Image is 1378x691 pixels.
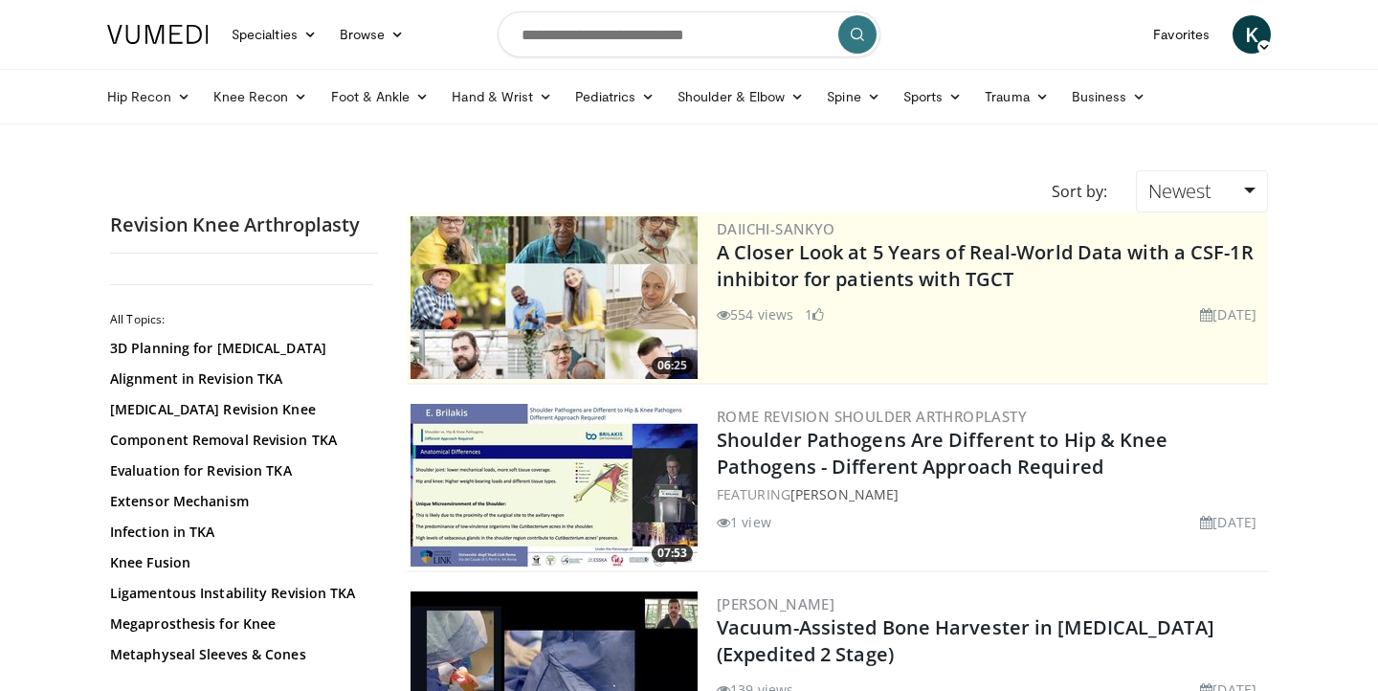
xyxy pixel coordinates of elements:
a: Ligamentous Instability Revision TKA [110,584,368,603]
a: Knee Recon [202,78,320,116]
a: Sports [892,78,974,116]
a: [PERSON_NAME] [717,594,834,613]
h2: All Topics: [110,312,373,327]
a: 06:25 [411,216,698,379]
a: 07:53 [411,404,698,567]
a: Shoulder & Elbow [666,78,815,116]
img: 6a7d116b-e731-469b-a02b-077c798815a2.300x170_q85_crop-smart_upscale.jpg [411,404,698,567]
a: Component Removal Revision TKA [110,431,368,450]
a: Pediatrics [564,78,666,116]
div: Sort by: [1037,170,1122,212]
a: Hip Recon [96,78,202,116]
a: [PERSON_NAME] [790,485,899,503]
li: 1 [805,304,824,324]
a: K [1233,15,1271,54]
li: [DATE] [1200,512,1256,532]
a: Metaphyseal Sleeves & Cones [110,645,368,664]
a: Evaluation for Revision TKA [110,461,368,480]
a: Extensor Mechanism [110,492,368,511]
a: Newest [1136,170,1268,212]
span: 06:25 [652,357,693,374]
span: Newest [1148,178,1211,204]
a: Trauma [973,78,1060,116]
img: 93c22cae-14d1-47f0-9e4a-a244e824b022.png.300x170_q85_crop-smart_upscale.jpg [411,216,698,379]
img: VuMedi Logo [107,25,209,44]
input: Search topics, interventions [498,11,880,57]
a: A Closer Look at 5 Years of Real-World Data with a CSF-1R inhibitor for patients with TGCT [717,239,1254,292]
a: Favorites [1142,15,1221,54]
a: Knee Fusion [110,553,368,572]
a: 3D Planning for [MEDICAL_DATA] [110,339,368,358]
a: Daiichi-Sankyo [717,219,835,238]
a: Shoulder Pathogens Are Different to Hip & Knee Pathogens - Different Approach Required [717,427,1168,479]
a: Business [1060,78,1158,116]
a: Hand & Wrist [440,78,564,116]
a: Infection in TKA [110,523,368,542]
a: Browse [328,15,416,54]
li: 1 view [717,512,771,532]
li: 554 views [717,304,793,324]
h2: Revision Knee Arthroplasty [110,212,378,237]
a: Spine [815,78,891,116]
li: [DATE] [1200,304,1256,324]
a: Specialties [220,15,328,54]
a: Megaprosthesis for Knee [110,614,368,634]
a: Vacuum-Assisted Bone Harvester in [MEDICAL_DATA] (Expedited 2 Stage) [717,614,1214,667]
a: Rome Revision Shoulder Arthroplasty [717,407,1027,426]
a: Foot & Ankle [320,78,441,116]
a: Alignment in Revision TKA [110,369,368,389]
span: 07:53 [652,545,693,562]
div: FEATURING [717,484,1264,504]
a: [MEDICAL_DATA] Revision Knee [110,400,368,419]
